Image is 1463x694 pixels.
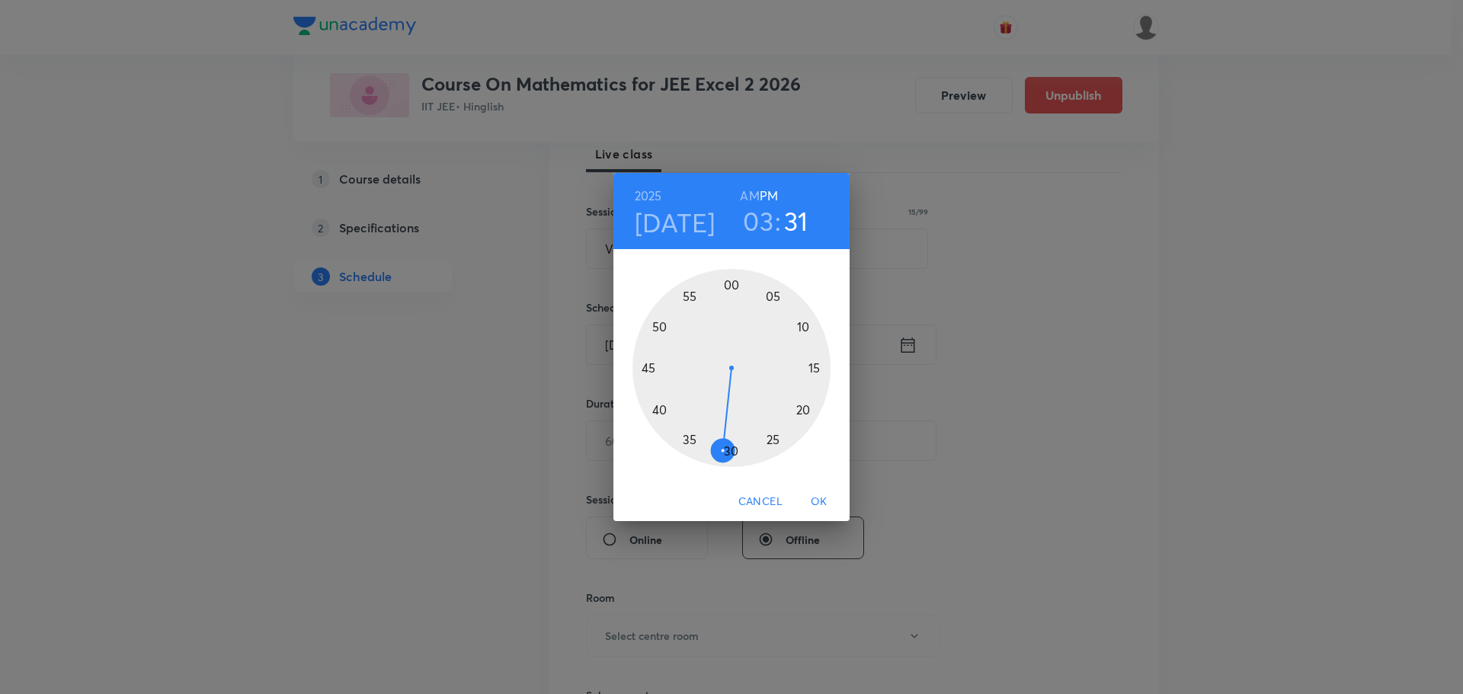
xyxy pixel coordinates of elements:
[801,492,837,511] span: OK
[635,206,715,238] button: [DATE]
[740,185,759,206] button: AM
[743,205,773,237] button: 03
[738,492,783,511] span: Cancel
[732,488,789,516] button: Cancel
[784,205,808,237] button: 31
[795,488,844,516] button: OK
[760,185,778,206] button: PM
[775,205,781,237] h3: :
[635,185,662,206] button: 2025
